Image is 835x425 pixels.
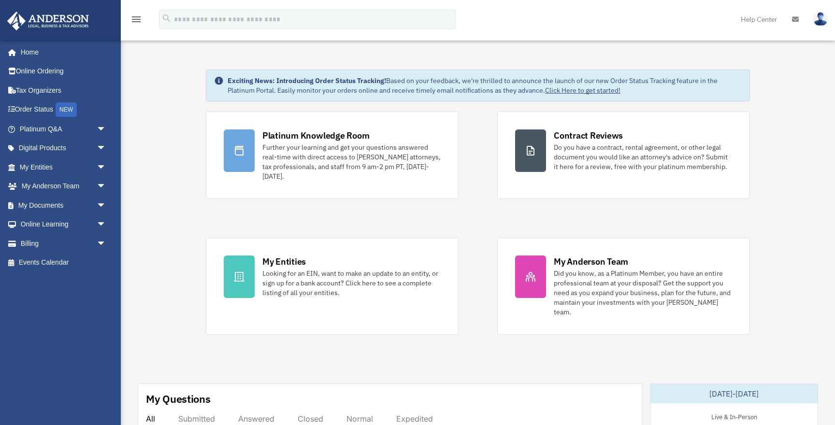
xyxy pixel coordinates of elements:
div: Platinum Knowledge Room [262,129,370,142]
a: Platinum Knowledge Room Further your learning and get your questions answered real-time with dire... [206,112,459,199]
a: Click Here to get started! [545,86,620,95]
div: My Questions [146,392,211,406]
div: [DATE]-[DATE] [650,384,818,403]
a: Home [7,42,116,62]
a: Online Ordering [7,62,121,81]
a: Contract Reviews Do you have a contract, rental agreement, or other legal document you would like... [497,112,750,199]
div: NEW [56,102,77,117]
a: My Entities Looking for an EIN, want to make an update to an entity, or sign up for a bank accoun... [206,238,459,335]
div: Did you know, as a Platinum Member, you have an entire professional team at your disposal? Get th... [554,269,732,317]
div: My Entities [262,255,306,268]
a: My Anderson Teamarrow_drop_down [7,177,121,196]
span: arrow_drop_down [97,177,116,197]
div: Expedited [396,414,433,424]
a: Online Learningarrow_drop_down [7,215,121,234]
div: Do you have a contract, rental agreement, or other legal document you would like an attorney's ad... [554,142,732,171]
div: Closed [298,414,323,424]
div: All [146,414,155,424]
span: arrow_drop_down [97,119,116,139]
span: arrow_drop_down [97,215,116,235]
i: menu [130,14,142,25]
div: Answered [238,414,274,424]
a: Digital Productsarrow_drop_down [7,139,121,158]
div: Looking for an EIN, want to make an update to an entity, or sign up for a bank account? Click her... [262,269,441,297]
a: My Entitiesarrow_drop_down [7,157,121,177]
span: arrow_drop_down [97,196,116,215]
strong: Exciting News: Introducing Order Status Tracking! [228,76,386,85]
div: Submitted [178,414,215,424]
div: My Anderson Team [554,255,628,268]
div: Further your learning and get your questions answered real-time with direct access to [PERSON_NAM... [262,142,441,181]
a: Platinum Q&Aarrow_drop_down [7,119,121,139]
a: My Anderson Team Did you know, as a Platinum Member, you have an entire professional team at your... [497,238,750,335]
div: Contract Reviews [554,129,623,142]
i: search [161,13,172,24]
div: Based on your feedback, we're thrilled to announce the launch of our new Order Status Tracking fe... [228,76,742,95]
span: arrow_drop_down [97,234,116,254]
a: Tax Organizers [7,81,121,100]
a: Billingarrow_drop_down [7,234,121,253]
span: arrow_drop_down [97,139,116,158]
div: Live & In-Person [704,411,765,421]
span: arrow_drop_down [97,157,116,177]
a: Events Calendar [7,253,121,272]
a: menu [130,17,142,25]
img: Anderson Advisors Platinum Portal [4,12,92,30]
a: Order StatusNEW [7,100,121,120]
a: My Documentsarrow_drop_down [7,196,121,215]
img: User Pic [813,12,828,26]
div: Normal [346,414,373,424]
